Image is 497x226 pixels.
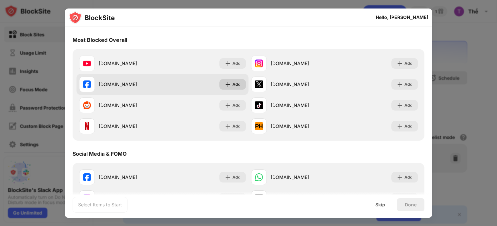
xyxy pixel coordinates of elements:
div: [DOMAIN_NAME] [271,174,334,181]
div: Add [404,102,413,109]
div: Add [232,123,241,130]
img: favicons [83,122,91,130]
div: Social Media & FOMO [73,150,127,157]
div: Done [405,202,417,207]
img: favicons [255,80,263,88]
div: Hello, [PERSON_NAME] [376,15,428,20]
div: [DOMAIN_NAME] [99,60,163,67]
img: favicons [83,80,91,88]
div: [DOMAIN_NAME] [271,60,334,67]
div: Add [232,60,241,67]
div: Add [232,174,241,181]
img: favicons [83,101,91,109]
div: Add [232,81,241,88]
div: [DOMAIN_NAME] [271,81,334,88]
img: favicons [83,173,91,181]
img: favicons [255,101,263,109]
div: Add [404,60,413,67]
div: [DOMAIN_NAME] [271,102,334,109]
div: [DOMAIN_NAME] [99,174,163,181]
div: Select Items to Start [78,201,122,208]
div: [DOMAIN_NAME] [99,81,163,88]
div: [DOMAIN_NAME] [99,123,163,130]
div: Add [232,102,241,109]
img: favicons [83,60,91,67]
div: Add [404,81,413,88]
div: Add [404,123,413,130]
img: logo-blocksite.svg [69,11,115,24]
div: Add [404,174,413,181]
img: favicons [255,60,263,67]
div: [DOMAIN_NAME] [271,123,334,130]
div: Skip [375,202,385,207]
img: favicons [255,122,263,130]
div: Most Blocked Overall [73,37,127,43]
img: favicons [255,173,263,181]
div: [DOMAIN_NAME] [99,102,163,109]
